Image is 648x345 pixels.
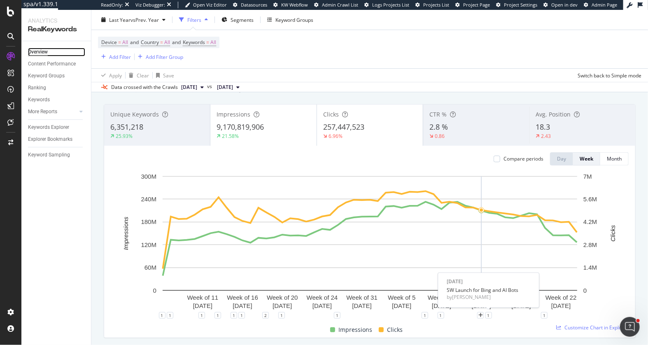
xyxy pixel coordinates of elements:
div: 2 [262,312,269,319]
text: Week of 9 [428,294,455,301]
span: 6,351,218 [110,122,143,132]
span: Logs Projects List [372,2,409,8]
button: Filters [176,13,211,26]
button: Last YearvsPrev. Year [98,13,169,26]
div: 1 [438,312,444,319]
span: Last Year [109,16,131,23]
div: 1 [278,312,285,319]
div: 2.43 [541,133,551,140]
a: Project Page [455,2,490,8]
button: Month [600,152,629,166]
span: Open Viz Editor [193,2,227,8]
text: Clicks [609,225,616,241]
button: Apply [98,69,122,82]
div: 1 [334,312,340,319]
text: [DATE] [312,302,332,309]
div: Ranking [28,84,46,92]
div: More Reports [28,107,57,116]
text: Impressions [122,217,129,250]
div: 1 [159,312,165,319]
text: [DATE] [432,302,451,309]
text: [DATE] [352,302,372,309]
a: Keyword Groups [28,72,85,80]
span: and [130,39,139,46]
text: 0 [153,287,156,294]
text: 120M [141,241,156,248]
span: CTR % [429,110,447,118]
div: [DATE] [447,278,531,285]
div: Data crossed with the Crawls [111,84,178,91]
text: Week of 16 [227,294,258,301]
span: = [206,39,209,46]
div: Keyword Groups [275,16,313,23]
a: Datasources [233,2,267,8]
div: 1 [485,312,492,319]
div: plus [477,312,484,319]
div: Keyword Groups [28,72,65,80]
svg: A chart. [111,172,629,315]
div: SW Launch for Bing and AI Bots [447,287,531,294]
text: [DATE] [273,302,292,309]
text: 5.6M [583,196,597,203]
div: 1 [231,312,237,319]
div: ReadOnly: [101,2,123,8]
div: Switch back to Simple mode [578,72,641,79]
span: Clicks [323,110,339,118]
text: 60M [145,264,156,271]
div: 1 [238,312,245,319]
span: Avg. Position [536,110,571,118]
text: [DATE] [551,302,571,309]
a: Explorer Bookmarks [28,135,85,144]
button: Add Filter [98,52,131,62]
button: Day [550,152,573,166]
div: 1 [167,312,173,319]
div: 1 [422,312,428,319]
text: 2.8M [583,241,597,248]
span: 257,447,523 [323,122,364,132]
span: Impressions [217,110,250,118]
text: 300M [141,173,156,180]
text: [DATE] [233,302,252,309]
text: Week of 22 [545,294,577,301]
div: Month [607,155,622,162]
a: Open in dev [543,2,578,8]
text: Week of 5 [388,294,415,301]
div: Keyword Sampling [28,151,70,159]
div: Analytics [28,16,84,25]
span: All [122,37,128,48]
a: Overview [28,48,85,56]
span: Impressions [338,325,372,335]
a: Logs Projects List [364,2,409,8]
a: Admin Page [584,2,617,8]
div: Save [163,72,174,79]
a: Admin Crawl List [314,2,358,8]
a: Keyword Sampling [28,151,85,159]
span: Keywords [183,39,205,46]
span: Segments [231,16,254,23]
div: Clear [137,72,149,79]
div: RealKeywords [28,25,84,34]
span: 2025 Oct. 11th [181,84,197,91]
span: Projects List [423,2,449,8]
div: Apply [109,72,122,79]
a: Keywords [28,96,85,104]
span: Country [141,39,159,46]
span: = [160,39,163,46]
span: Open in dev [551,2,578,8]
span: vs Prev. Year [131,16,159,23]
span: and [172,39,181,46]
button: Keyword Groups [264,13,317,26]
div: 25.93% [116,133,133,140]
div: Filters [187,16,201,23]
div: Day [557,155,566,162]
button: Week [573,152,600,166]
a: Open Viz Editor [185,2,227,8]
span: Admin Page [592,2,617,8]
div: Content Performance [28,60,76,68]
span: Device [101,39,117,46]
text: 180M [141,219,156,226]
a: Keywords Explorer [28,123,85,132]
text: 7M [583,173,592,180]
div: 0.86 [435,133,445,140]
